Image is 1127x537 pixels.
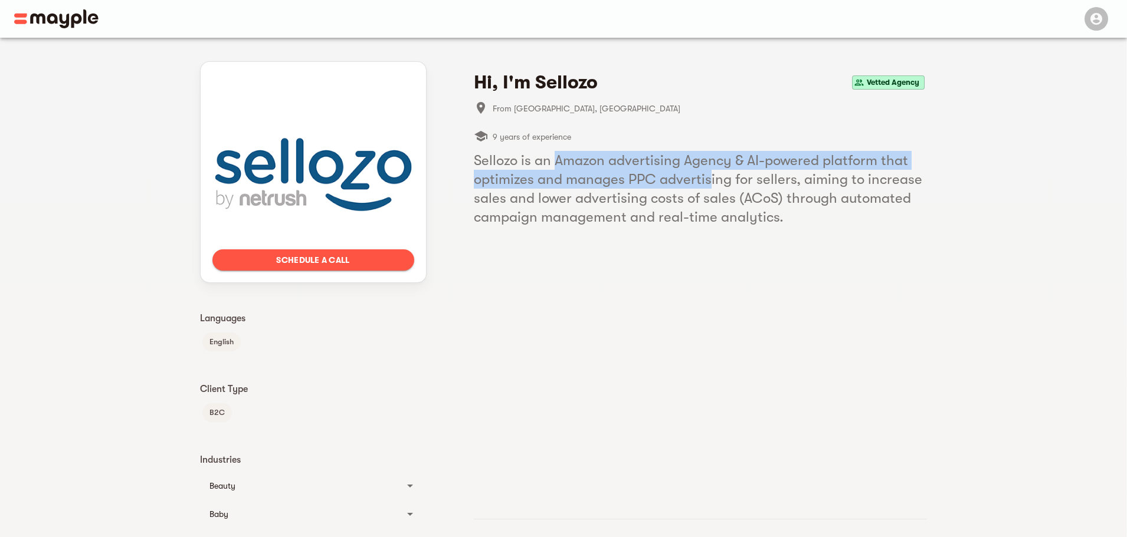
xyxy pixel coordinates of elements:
[493,130,571,144] span: 9 years of experience
[200,500,427,528] div: Baby
[493,101,927,116] span: From [GEOGRAPHIC_DATA], [GEOGRAPHIC_DATA]
[862,75,924,90] span: Vetted Agency
[200,382,427,396] p: Client Type
[209,479,396,493] div: Beauty
[202,335,241,349] span: English
[200,453,427,467] p: Industries
[202,406,232,420] span: B2C
[200,472,427,500] div: Beauty
[474,71,598,94] h4: Hi, I'm Sellozo
[474,151,927,226] h5: Sellozo is an Amazon advertising Agency & AI-powered platform that optimizes and manages PPC adve...
[1077,13,1113,22] span: Menu
[212,249,414,271] button: Schedule a call
[200,311,427,325] p: Languages
[209,507,396,521] div: Baby
[222,253,405,267] span: Schedule a call
[14,9,99,28] img: Main logo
